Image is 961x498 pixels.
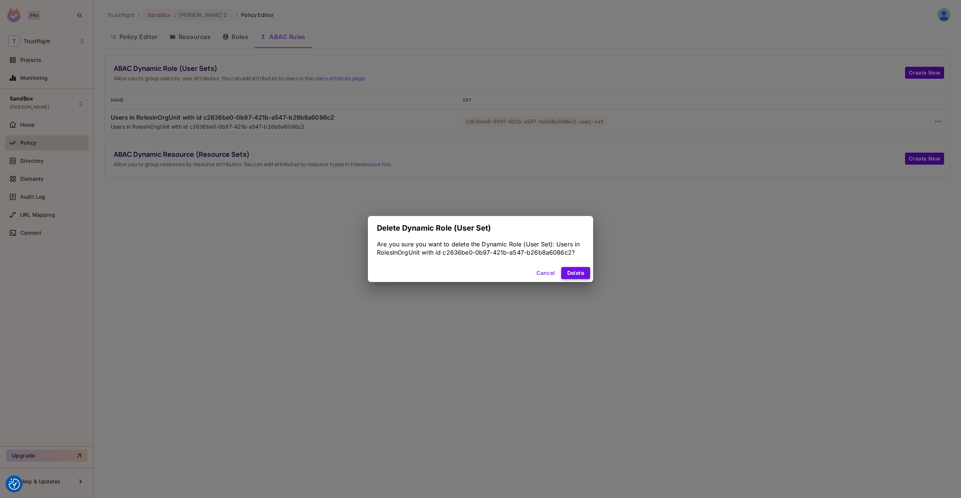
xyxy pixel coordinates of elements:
h2: Delete Dynamic Role (User Set) [368,216,593,240]
img: Revisit consent button [9,478,20,490]
button: Delete [561,267,590,279]
button: Consent Preferences [9,478,20,490]
button: Cancel [533,267,558,279]
div: Are you sure you want to delete the Dynamic Role (User Set): Users in RolesInOrgUnit with id c263... [377,240,584,256]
